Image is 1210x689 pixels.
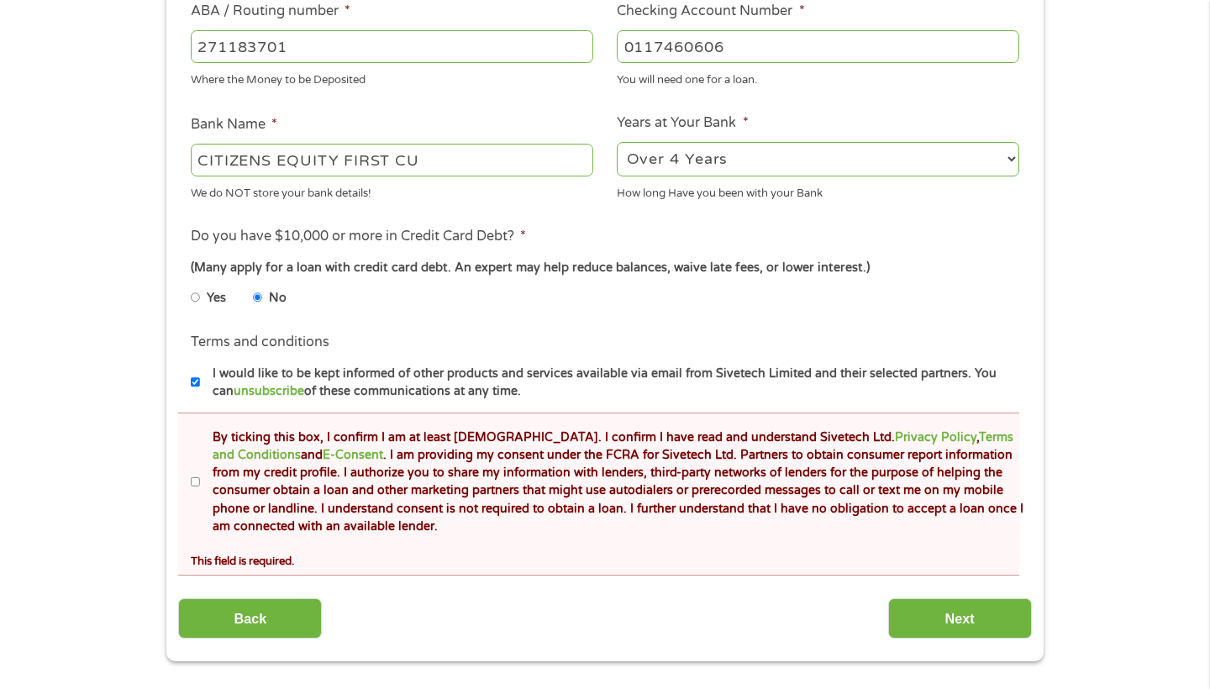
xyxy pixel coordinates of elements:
[191,66,593,88] div: Where the Money to be Deposited
[617,179,1019,202] div: How long Have you been with your Bank
[191,116,277,134] label: Bank Name
[191,334,329,351] label: Terms and conditions
[234,384,304,398] a: unsubscribe
[269,289,287,308] label: No
[191,228,526,245] label: Do you have $10,000 or more in Credit Card Debt?
[191,259,1019,277] div: (Many apply for a loan with credit card debt. An expert may help reduce balances, waive late fees...
[323,448,383,462] a: E-Consent
[191,30,593,62] input: 263177916
[617,114,748,132] label: Years at Your Bank
[617,3,804,20] label: Checking Account Number
[617,30,1019,62] input: 345634636
[200,429,1024,536] label: By ticking this box, I confirm I am at least [DEMOGRAPHIC_DATA]. I confirm I have read and unders...
[178,598,322,639] input: Back
[191,179,593,202] div: We do NOT store your bank details!
[617,66,1019,88] div: You will need one for a loan.
[895,430,976,444] a: Privacy Policy
[888,598,1032,639] input: Next
[200,365,1024,401] label: I would like to be kept informed of other products and services available via email from Sivetech...
[207,289,226,308] label: Yes
[191,547,1019,570] div: This field is required.
[191,3,350,20] label: ABA / Routing number
[213,430,1013,462] a: Terms and Conditions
